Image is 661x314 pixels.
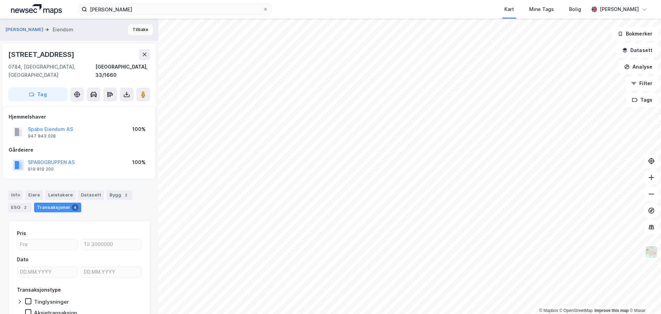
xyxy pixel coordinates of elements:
[8,88,67,101] button: Tag
[626,93,658,107] button: Tags
[95,63,150,79] div: [GEOGRAPHIC_DATA], 33/1660
[625,77,658,90] button: Filter
[22,204,29,211] div: 2
[8,49,76,60] div: [STREET_ADDRESS]
[128,24,153,35] button: Tilbake
[17,267,77,277] input: DD.MM.YYYY
[9,146,150,154] div: Gårdeiere
[123,192,129,199] div: 2
[6,26,45,33] button: [PERSON_NAME]
[81,239,141,250] input: Til 3000000
[645,245,658,259] img: Z
[25,190,43,200] div: Eiere
[618,60,658,74] button: Analyse
[45,190,75,200] div: Leietakere
[132,125,146,133] div: 100%
[504,5,514,13] div: Kart
[616,43,658,57] button: Datasett
[600,5,639,13] div: [PERSON_NAME]
[53,26,73,34] div: Eiendom
[9,113,150,121] div: Hjemmelshaver
[81,267,141,277] input: DD.MM.YYYY
[34,298,69,305] div: Tinglysninger
[28,133,56,139] div: 947 843 028
[612,27,658,41] button: Bokmerker
[107,190,132,200] div: Bygg
[78,190,104,200] div: Datasett
[17,255,29,264] div: Dato
[539,308,558,313] a: Mapbox
[87,4,263,14] input: Søk på adresse, matrikkel, gårdeiere, leietakere eller personer
[132,158,146,166] div: 100%
[595,308,629,313] a: Improve this map
[559,308,593,313] a: OpenStreetMap
[28,166,54,172] div: 919 819 200
[569,5,581,13] div: Bolig
[11,4,62,14] img: logo.a4113a55bc3d86da70a041830d287a7e.svg
[627,281,661,314] iframe: Chat Widget
[17,286,61,294] div: Transaksjonstype
[17,239,77,250] input: Fra
[529,5,554,13] div: Mine Tags
[8,63,95,79] div: 0784, [GEOGRAPHIC_DATA], [GEOGRAPHIC_DATA]
[8,190,23,200] div: Info
[34,203,81,212] div: Transaksjoner
[17,229,26,237] div: Pris
[8,203,31,212] div: ESG
[72,204,78,211] div: 4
